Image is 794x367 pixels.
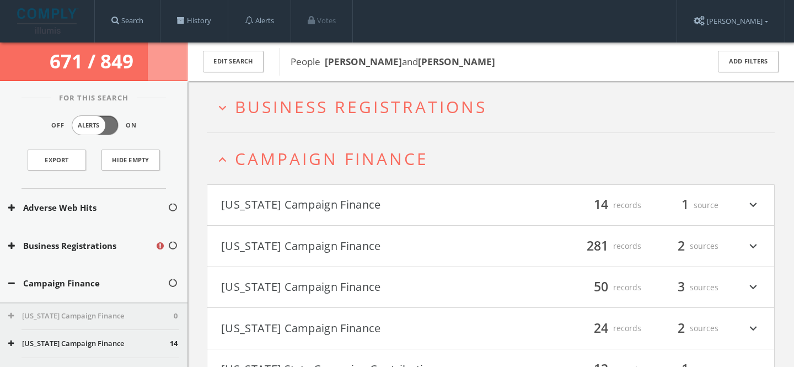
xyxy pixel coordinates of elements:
[28,150,86,171] a: Export
[746,237,760,256] i: expand_more
[652,319,718,338] div: sources
[746,278,760,297] i: expand_more
[673,278,690,297] span: 3
[221,319,491,338] button: [US_STATE] Campaign Finance
[51,93,137,104] span: For This Search
[589,318,613,338] span: 24
[589,195,613,215] span: 14
[677,195,694,215] span: 1
[215,152,230,167] i: expand_less
[235,95,487,118] span: Business Registrations
[50,48,138,74] span: 671 / 849
[746,196,760,215] i: expand_more
[8,240,155,252] button: Business Registrations
[673,318,690,338] span: 2
[575,196,641,215] div: records
[221,196,491,215] button: [US_STATE] Campaign Finance
[215,150,775,168] button: expand_lessCampaign Finance
[652,196,718,215] div: source
[718,51,779,72] button: Add Filters
[215,98,775,116] button: expand_moreBusiness Registrations
[582,236,613,256] span: 281
[575,278,641,297] div: records
[170,338,178,349] span: 14
[575,319,641,338] div: records
[174,311,178,322] span: 0
[203,51,264,72] button: Edit Search
[101,150,160,171] button: Hide Empty
[418,55,495,68] b: [PERSON_NAME]
[221,237,491,256] button: [US_STATE] Campaign Finance
[746,319,760,338] i: expand_more
[291,55,495,68] span: People
[589,278,613,297] span: 50
[8,311,174,322] button: [US_STATE] Campaign Finance
[8,201,168,214] button: Adverse Web Hits
[652,237,718,256] div: sources
[8,338,170,349] button: [US_STATE] Campaign Finance
[8,277,168,290] button: Campaign Finance
[325,55,402,68] b: [PERSON_NAME]
[673,236,690,256] span: 2
[126,121,137,130] span: On
[652,278,718,297] div: sources
[325,55,418,68] span: and
[235,147,428,170] span: Campaign Finance
[575,237,641,256] div: records
[17,8,79,34] img: illumis
[215,100,230,115] i: expand_more
[221,278,491,297] button: [US_STATE] Campaign Finance
[51,121,65,130] span: Off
